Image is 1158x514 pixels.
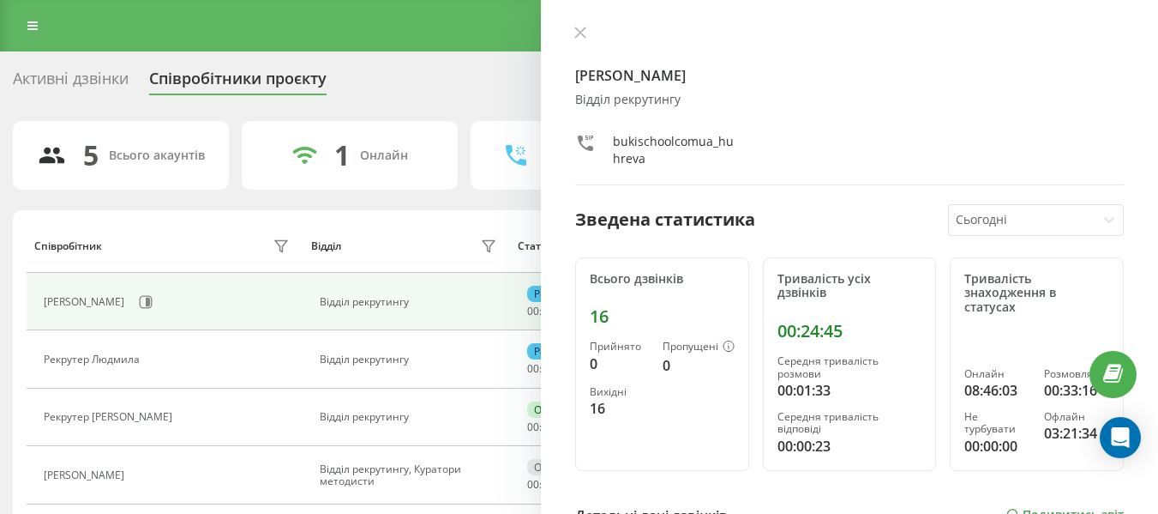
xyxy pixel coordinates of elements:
div: 00:00:23 [777,436,922,457]
div: Всього дзвінків [590,272,735,287]
div: bukischoolcomua_huhreva [613,133,735,167]
div: Розмовляє [527,286,595,302]
span: 00 [527,477,539,492]
div: Не турбувати [964,411,1029,436]
div: Рекрутер [PERSON_NAME] [44,411,177,423]
div: Активні дзвінки [13,70,129,96]
div: Тривалість усіх дзвінків [777,272,922,301]
div: 0 [663,355,735,376]
div: Відділ [311,240,341,252]
div: : : [527,305,568,317]
div: Пропущені [663,341,735,354]
div: 16 [590,306,735,327]
div: Відділ рекрутингу [320,411,501,423]
div: Співробітник [34,240,102,252]
div: : : [527,479,568,491]
div: Відділ рекрутингу [320,354,501,366]
span: 00 [527,304,539,318]
div: Вихідні [590,386,649,398]
div: Онлайн [527,402,581,418]
div: Статус [518,240,551,252]
div: Середня тривалість відповіді [777,411,922,436]
div: 00:01:33 [777,380,922,401]
div: Офлайн [527,459,582,475]
div: 5 [83,139,99,172]
div: : : [527,421,568,433]
div: Прийнято [590,341,649,353]
div: [PERSON_NAME] [44,469,129,481]
h4: [PERSON_NAME] [575,65,1124,86]
div: [PERSON_NAME] [44,296,129,308]
div: Тривалість знаходження в статусах [964,272,1109,315]
div: Рекрутер Людмила [44,354,144,366]
div: Зведена статистика [575,207,755,233]
div: Відділ рекрутингу [320,296,501,308]
div: Розмовляє [1044,368,1109,380]
div: Розмовляє [527,343,595,360]
div: Офлайн [1044,411,1109,423]
div: 00:24:45 [777,321,922,342]
div: 03:21:34 [1044,423,1109,444]
div: 16 [590,398,649,419]
div: 1 [334,139,350,172]
div: 00:33:16 [1044,380,1109,401]
div: Онлайн [360,148,408,163]
div: Відділ рекрутингу [575,93,1124,107]
div: Співробітники проєкту [149,70,327,96]
div: Онлайн [964,368,1029,380]
div: Open Intercom Messenger [1100,417,1141,458]
div: Відділ рекрутингу, Куратори методисти [320,463,501,488]
div: Середня тривалість розмови [777,355,922,380]
div: 08:46:03 [964,380,1029,401]
div: 00:00:00 [964,436,1029,457]
div: 0 [590,354,649,374]
span: 00 [527,361,539,376]
div: Всього акаунтів [109,148,205,163]
div: : : [527,363,568,375]
span: 00 [527,420,539,434]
